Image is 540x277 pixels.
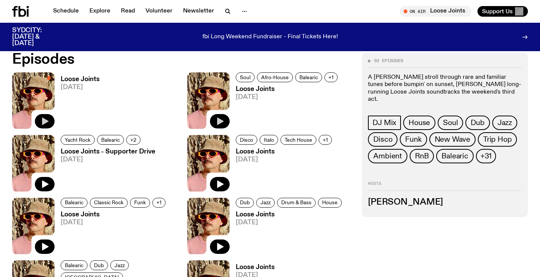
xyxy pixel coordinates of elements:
a: Ambient [368,149,407,163]
img: Tyson stands in front of a paperbark tree wearing orange sunglasses, a suede bucket hat and a pin... [187,72,230,129]
span: Soul [443,119,458,127]
p: fbi Long Weekend Fundraiser - Final Tickets Here! [202,34,338,41]
button: On AirLoose Joints [400,6,471,17]
span: +1 [157,200,161,205]
a: Balearic [295,72,322,82]
a: Jazz [110,260,129,270]
a: Funk [130,198,150,208]
span: Classic Rock [94,200,124,205]
a: Dub [90,260,108,270]
h2: Episodes [12,53,353,66]
span: Balearic [441,152,468,160]
h3: Loose Joints [236,86,340,92]
h3: Loose Joints [61,76,100,83]
span: [DATE] [61,219,168,226]
button: +2 [126,135,141,145]
a: Soul [236,72,255,82]
a: Loose Joints[DATE] [230,211,344,254]
a: Classic Rock [90,198,128,208]
span: Disco [373,135,392,144]
span: DJ Mix [373,119,396,127]
span: Trip Hop [483,135,512,144]
span: House [322,200,338,205]
span: Balearic [65,200,83,205]
span: +1 [323,137,328,142]
a: Jazz [492,116,517,130]
span: New Wave [435,135,470,144]
a: House [403,116,435,130]
span: Jazz [114,262,125,268]
a: Trip Hop [478,132,517,147]
a: Italo [260,135,278,145]
a: Dub [465,116,490,130]
a: Disco [236,135,257,145]
h3: Loose Joints [236,211,344,218]
span: Funk [405,135,421,144]
a: Tech House [280,135,316,145]
a: Afro-House [257,72,293,82]
a: Loose Joints[DATE] [230,149,334,191]
span: +31 [481,152,491,160]
span: Jazz [498,119,512,127]
button: +1 [319,135,332,145]
a: Explore [85,6,115,17]
span: Soul [240,74,250,80]
a: Schedule [49,6,83,17]
span: House [409,119,430,127]
span: Dub [240,200,250,205]
span: Dub [94,262,104,268]
h3: Loose Joints [236,149,334,155]
img: Tyson stands in front of a paperbark tree wearing orange sunglasses, a suede bucket hat and a pin... [187,135,230,191]
span: 92 episodes [374,59,403,63]
span: Drum & Bass [281,200,311,205]
span: Yacht Rock [65,137,91,142]
span: [DATE] [236,156,334,163]
span: +2 [130,137,136,142]
a: Balearic [61,198,88,208]
a: Drum & Bass [277,198,316,208]
a: Volunteer [141,6,177,17]
span: [DATE] [61,84,100,91]
a: Yacht Rock [61,135,95,145]
span: Funk [134,200,146,205]
a: Jazz [256,198,275,208]
span: Italo [264,137,274,142]
h3: SYDCITY: [DATE] & [DATE] [12,27,61,47]
a: Loose Joints - Supporter Drive[DATE] [55,149,155,191]
h3: Loose Joints [61,211,168,218]
h2: Hosts [368,182,522,191]
img: Tyson stands in front of a paperbark tree wearing orange sunglasses, a suede bucket hat and a pin... [12,198,55,254]
a: Disco [368,132,398,147]
a: Loose Joints[DATE] [55,76,100,129]
span: Tech House [285,137,312,142]
span: Balearic [299,74,318,80]
button: Support Us [477,6,528,17]
h3: Loose Joints - Supporter Drive [61,149,155,155]
span: [DATE] [236,219,344,226]
a: Read [116,6,139,17]
a: Balearic [436,149,473,163]
a: RnB [410,149,434,163]
h3: [PERSON_NAME] [368,198,522,207]
button: +31 [476,149,496,163]
button: +1 [324,72,338,82]
a: Newsletter [178,6,219,17]
a: Loose Joints[DATE] [55,211,168,254]
span: Jazz [260,200,271,205]
span: Afro-House [261,74,289,80]
button: +1 [152,198,166,208]
a: Dub [236,198,254,208]
img: Tyson stands in front of a paperbark tree wearing orange sunglasses, a suede bucket hat and a pin... [12,135,55,191]
a: Loose Joints[DATE] [230,86,340,129]
img: Tyson stands in front of a paperbark tree wearing orange sunglasses, a suede bucket hat and a pin... [12,72,55,129]
a: Soul [438,116,463,130]
span: Ambient [373,152,402,160]
span: [DATE] [61,156,155,163]
a: Balearic [97,135,124,145]
span: Balearic [65,262,83,268]
img: Tyson stands in front of a paperbark tree wearing orange sunglasses, a suede bucket hat and a pin... [187,198,230,254]
a: House [318,198,342,208]
span: Disco [240,137,253,142]
a: DJ Mix [368,116,401,130]
span: Dub [471,119,484,127]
